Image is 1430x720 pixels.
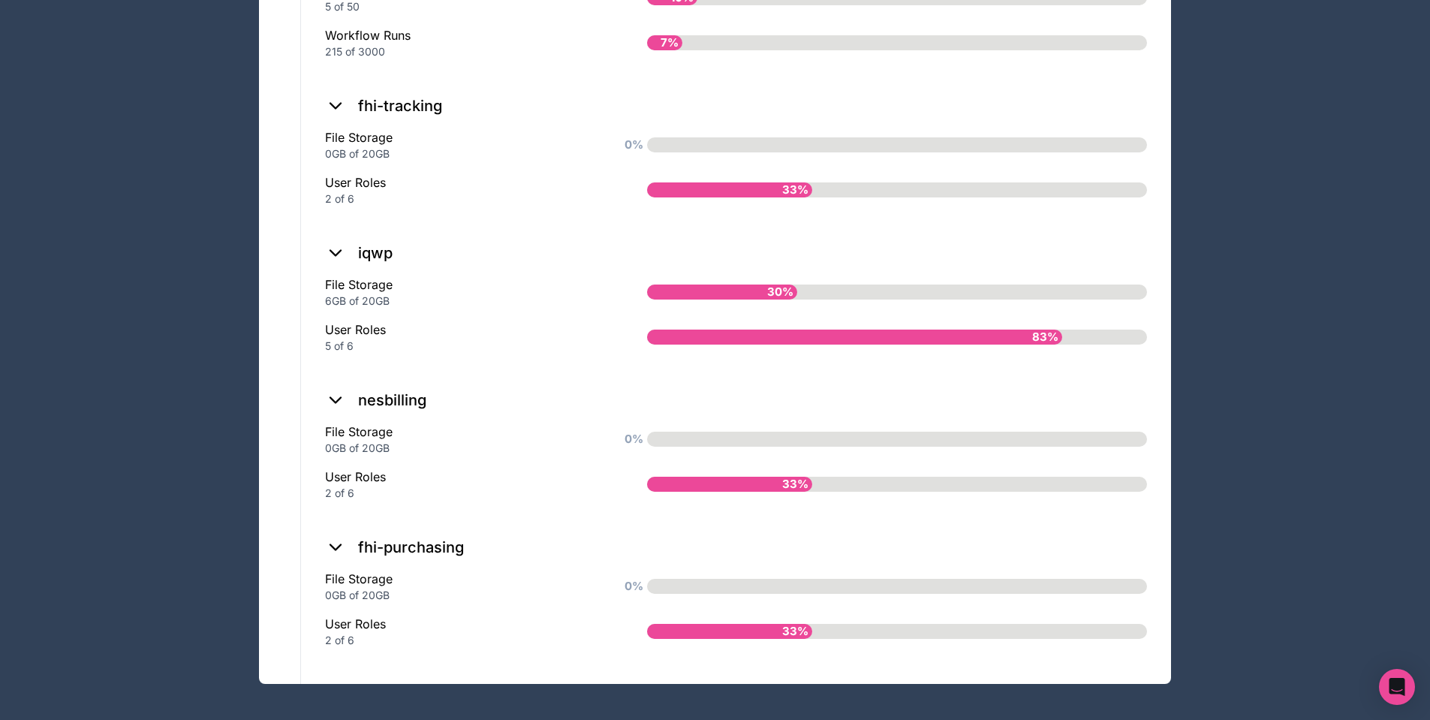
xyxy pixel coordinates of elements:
[325,276,599,309] div: File Storage
[325,128,599,161] div: File Storage
[358,243,393,264] h2: iqwp
[358,95,442,116] h2: fhi-tracking
[325,423,599,456] div: File Storage
[325,486,599,501] div: 2 of 6
[325,146,599,161] div: 0GB of 20GB
[325,339,599,354] div: 5 of 6
[1379,669,1415,705] div: Open Intercom Messenger
[325,321,599,354] div: User Roles
[325,570,599,603] div: File Storage
[621,133,647,158] span: 0%
[325,173,599,206] div: User Roles
[621,427,647,452] span: 0%
[325,26,599,59] div: Workflow Runs
[763,280,797,305] span: 30%
[1028,325,1062,350] span: 83%
[325,615,599,648] div: User Roles
[778,472,812,497] span: 33%
[657,31,682,56] span: 7%
[325,44,599,59] div: 215 of 3000
[325,294,599,309] div: 6GB of 20GB
[358,537,464,558] h2: fhi-purchasing
[621,574,647,599] span: 0%
[778,619,812,644] span: 33%
[325,633,599,648] div: 2 of 6
[358,390,426,411] h2: nesbilling
[325,441,599,456] div: 0GB of 20GB
[325,588,599,603] div: 0GB of 20GB
[325,191,599,206] div: 2 of 6
[778,178,812,203] span: 33%
[325,468,599,501] div: User Roles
